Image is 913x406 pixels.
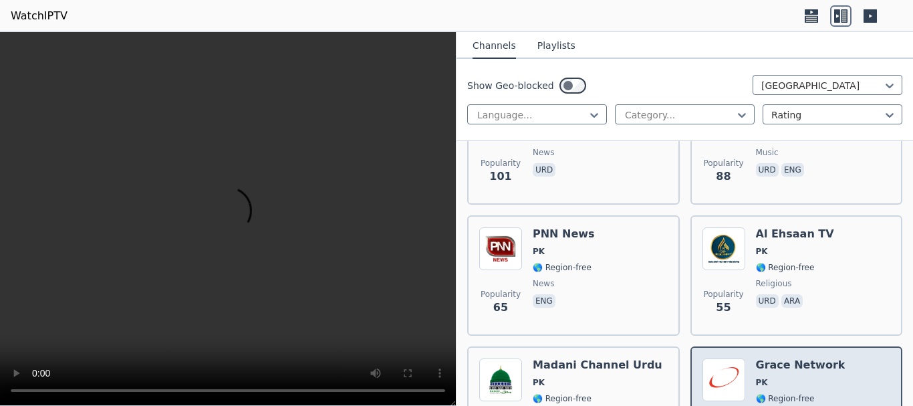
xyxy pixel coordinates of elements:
span: PK [756,246,768,257]
span: 101 [489,169,511,185]
span: 🌎 Region-free [756,262,815,273]
span: news [533,278,554,289]
span: Popularity [703,289,743,300]
span: 🌎 Region-free [533,393,592,404]
span: news [533,147,554,158]
span: religious [756,278,792,289]
label: Show Geo-blocked [467,79,554,92]
span: music [756,147,779,158]
h6: Al Ehsaan TV [756,227,834,241]
span: 🌎 Region-free [756,393,815,404]
span: PK [533,377,545,388]
a: WatchIPTV [11,8,68,24]
span: 65 [493,300,508,316]
span: Popularity [481,158,521,169]
span: 55 [716,300,731,316]
p: ara [781,294,803,308]
span: PK [756,377,768,388]
p: urd [756,294,779,308]
p: eng [533,294,555,308]
p: urd [756,163,779,177]
img: PNN News [479,227,522,270]
p: eng [781,163,804,177]
h6: PNN News [533,227,595,241]
img: Grace Network [702,359,745,401]
span: Popularity [481,289,521,300]
p: urd [533,163,555,177]
span: 88 [716,169,731,185]
img: Madani Channel Urdu [479,359,522,401]
h6: Grace Network [756,359,845,372]
h6: Madani Channel Urdu [533,359,662,372]
button: Playlists [537,33,575,59]
span: 🌎 Region-free [533,262,592,273]
img: Al Ehsaan TV [702,227,745,270]
button: Channels [473,33,516,59]
span: PK [533,246,545,257]
span: Popularity [703,158,743,169]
